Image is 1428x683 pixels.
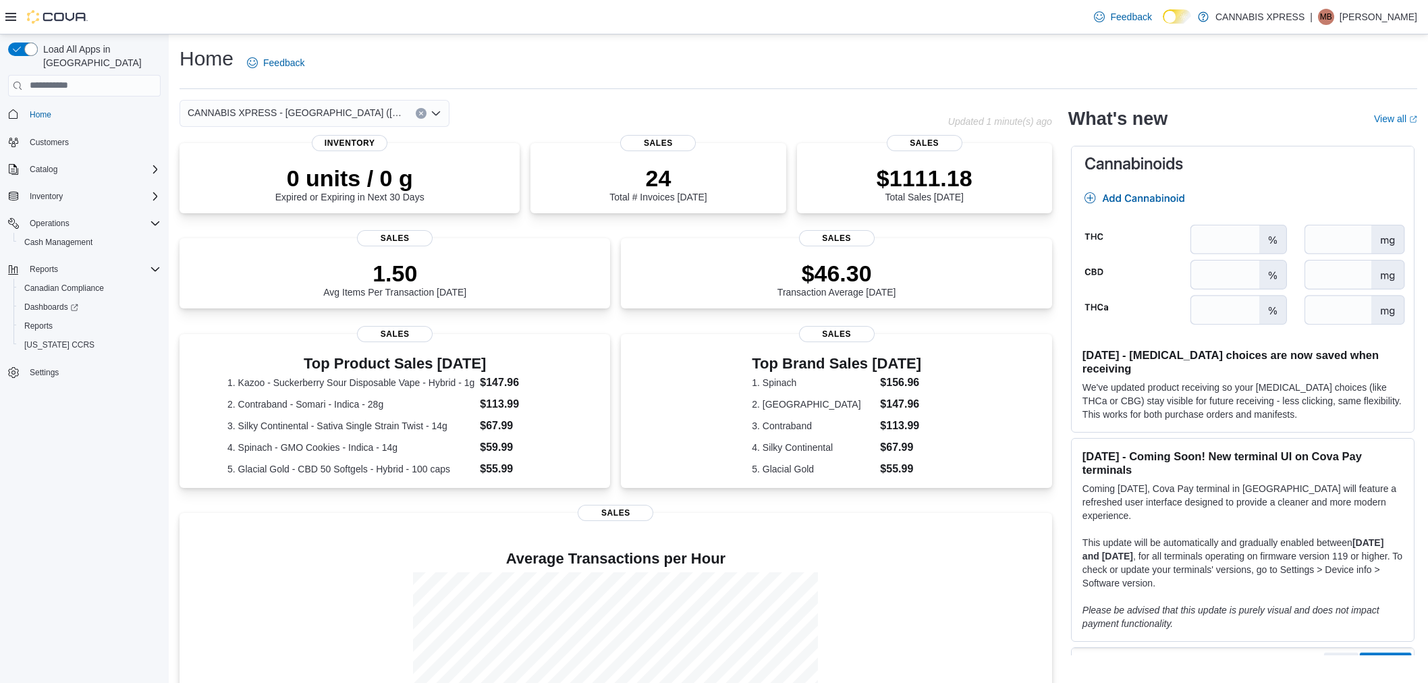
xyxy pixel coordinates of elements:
[799,230,875,246] span: Sales
[8,99,161,418] nav: Complex example
[188,105,402,121] span: CANNABIS XPRESS - [GEOGRAPHIC_DATA] ([GEOGRAPHIC_DATA])
[1089,3,1157,30] a: Feedback
[1310,9,1313,25] p: |
[13,279,166,298] button: Canadian Compliance
[227,398,474,411] dt: 2. Contraband - Somari - Indica - 28g
[877,165,972,192] p: $1111.18
[777,260,896,287] p: $46.30
[24,339,94,350] span: [US_STATE] CCRS
[24,134,74,151] a: Customers
[13,335,166,354] button: [US_STATE] CCRS
[312,135,387,151] span: Inventory
[887,135,962,151] span: Sales
[19,234,161,250] span: Cash Management
[24,188,161,204] span: Inventory
[13,298,166,317] a: Dashboards
[620,135,696,151] span: Sales
[480,461,562,477] dd: $55.99
[1082,536,1403,590] p: This update will be automatically and gradually enabled between , for all terminals operating on ...
[19,318,161,334] span: Reports
[3,105,166,124] button: Home
[227,419,474,433] dt: 3. Silky Continental - Sativa Single Strain Twist - 14g
[3,214,166,233] button: Operations
[13,233,166,252] button: Cash Management
[24,283,104,294] span: Canadian Compliance
[19,280,109,296] a: Canadian Compliance
[242,49,310,76] a: Feedback
[323,260,466,298] div: Avg Items Per Transaction [DATE]
[19,318,58,334] a: Reports
[480,439,562,456] dd: $59.99
[30,137,69,148] span: Customers
[30,264,58,275] span: Reports
[227,376,474,389] dt: 1. Kazoo - Suckerberry Sour Disposable Vape - Hybrid - 1g
[323,260,466,287] p: 1.50
[880,439,921,456] dd: $67.99
[24,261,63,277] button: Reports
[416,108,427,119] button: Clear input
[30,164,57,175] span: Catalog
[752,441,875,454] dt: 4. Silky Continental
[30,109,51,120] span: Home
[30,218,70,229] span: Operations
[752,376,875,389] dt: 1. Spinach
[24,161,63,177] button: Catalog
[24,364,64,381] a: Settings
[1409,115,1417,124] svg: External link
[24,188,68,204] button: Inventory
[752,356,921,372] h3: Top Brand Sales [DATE]
[480,375,562,391] dd: $147.96
[3,160,166,179] button: Catalog
[227,356,562,372] h3: Top Product Sales [DATE]
[799,326,875,342] span: Sales
[38,43,161,70] span: Load All Apps in [GEOGRAPHIC_DATA]
[1082,537,1383,562] strong: [DATE] and [DATE]
[431,108,441,119] button: Open list of options
[777,260,896,298] div: Transaction Average [DATE]
[357,326,433,342] span: Sales
[3,187,166,206] button: Inventory
[1082,449,1403,476] h3: [DATE] - Coming Soon! New terminal UI on Cova Pay terminals
[275,165,424,192] p: 0 units / 0 g
[24,215,161,231] span: Operations
[30,367,59,378] span: Settings
[752,419,875,433] dt: 3. Contraband
[880,375,921,391] dd: $156.96
[3,362,166,382] button: Settings
[1320,9,1332,25] span: MB
[24,161,161,177] span: Catalog
[880,461,921,477] dd: $55.99
[24,321,53,331] span: Reports
[190,551,1041,567] h4: Average Transactions per Hour
[1163,9,1191,24] input: Dark Mode
[19,280,161,296] span: Canadian Compliance
[752,462,875,476] dt: 5. Glacial Gold
[1318,9,1334,25] div: Maggie Baillargeon
[180,45,234,72] h1: Home
[609,165,707,192] p: 24
[609,165,707,202] div: Total # Invoices [DATE]
[275,165,424,202] div: Expired or Expiring in Next 30 Days
[24,106,161,123] span: Home
[24,237,92,248] span: Cash Management
[877,165,972,202] div: Total Sales [DATE]
[1082,348,1403,375] h3: [DATE] - [MEDICAL_DATA] choices are now saved when receiving
[1082,482,1403,522] p: Coming [DATE], Cova Pay terminal in [GEOGRAPHIC_DATA] will feature a refreshed user interface des...
[30,191,63,202] span: Inventory
[880,418,921,434] dd: $113.99
[1374,113,1417,124] a: View allExternal link
[227,462,474,476] dt: 5. Glacial Gold - CBD 50 Softgels - Hybrid - 100 caps
[880,396,921,412] dd: $147.96
[24,302,78,312] span: Dashboards
[19,299,84,315] a: Dashboards
[578,505,653,521] span: Sales
[948,116,1052,127] p: Updated 1 minute(s) ago
[357,230,433,246] span: Sales
[27,10,88,24] img: Cova
[24,215,75,231] button: Operations
[24,261,161,277] span: Reports
[1110,10,1151,24] span: Feedback
[1068,108,1168,130] h2: What's new
[19,234,98,250] a: Cash Management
